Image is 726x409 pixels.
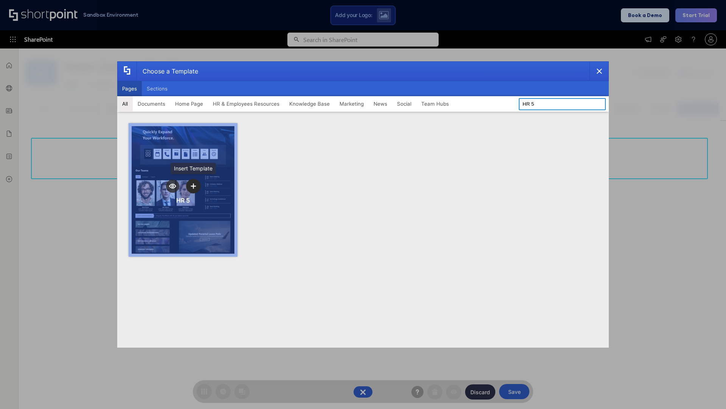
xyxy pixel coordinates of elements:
[117,61,609,348] div: template selector
[284,96,335,111] button: Knowledge Base
[142,81,172,96] button: Sections
[170,96,208,111] button: Home Page
[117,81,142,96] button: Pages
[392,96,416,111] button: Social
[519,98,606,110] input: Search
[688,373,726,409] iframe: Chat Widget
[133,96,170,111] button: Documents
[335,96,369,111] button: Marketing
[369,96,392,111] button: News
[208,96,284,111] button: HR & Employees Resources
[176,197,190,204] div: HR 5
[416,96,454,111] button: Team Hubs
[117,96,133,111] button: All
[137,62,198,81] div: Choose a Template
